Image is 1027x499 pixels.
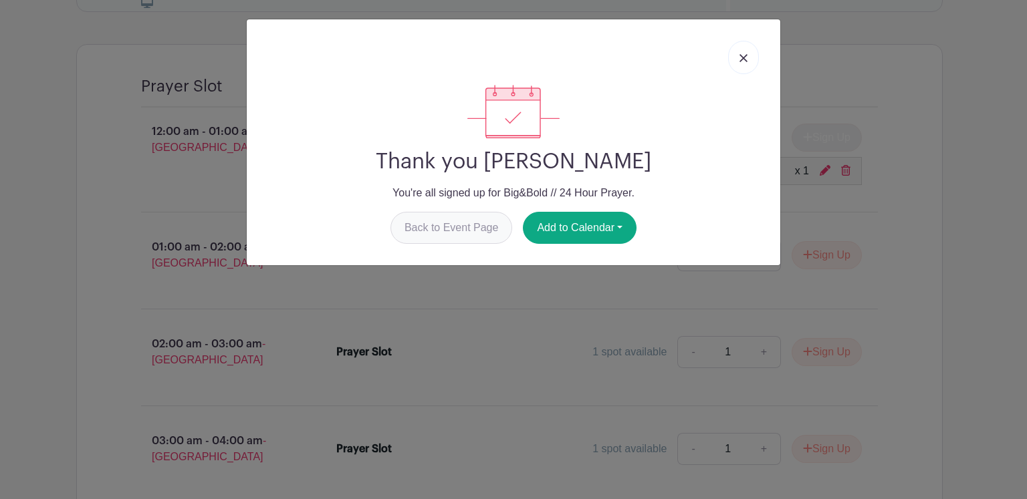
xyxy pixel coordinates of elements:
a: Back to Event Page [390,212,513,244]
img: signup_complete-c468d5dda3e2740ee63a24cb0ba0d3ce5d8a4ecd24259e683200fb1569d990c8.svg [467,85,560,138]
h2: Thank you [PERSON_NAME] [257,149,770,174]
button: Add to Calendar [523,212,637,244]
p: You're all signed up for Big&Bold // 24 Hour Prayer. [257,185,770,201]
img: close_button-5f87c8562297e5c2d7936805f587ecaba9071eb48480494691a3f1689db116b3.svg [739,54,748,62]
